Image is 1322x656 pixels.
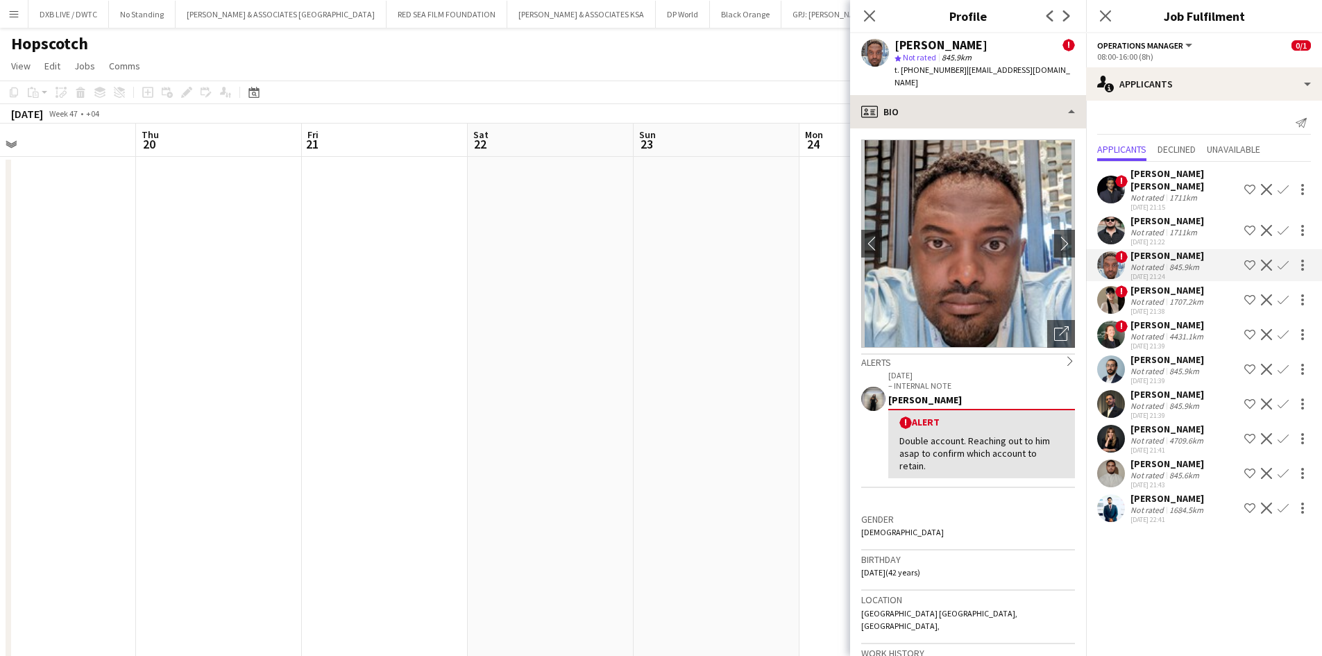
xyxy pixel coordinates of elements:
[1130,401,1167,411] div: Not rated
[1130,435,1167,446] div: Not rated
[1130,167,1239,192] div: [PERSON_NAME] [PERSON_NAME]
[1130,272,1204,281] div: [DATE] 21:24
[1097,40,1194,51] button: Operations Manager
[850,7,1086,25] h3: Profile
[861,594,1075,606] h3: Location
[39,57,66,75] a: Edit
[1086,7,1322,25] h3: Job Fulfilment
[1167,470,1202,480] div: 845.6km
[861,553,1075,566] h3: Birthday
[1130,388,1204,401] div: [PERSON_NAME]
[1130,296,1167,307] div: Not rated
[637,136,656,152] span: 23
[710,1,781,28] button: Black Orange
[1130,515,1206,524] div: [DATE] 22:41
[103,57,146,75] a: Comms
[46,108,80,119] span: Week 47
[1167,401,1202,411] div: 845.9km
[1130,307,1206,316] div: [DATE] 21:38
[1115,251,1128,263] span: !
[1130,457,1204,470] div: [PERSON_NAME]
[803,136,823,152] span: 24
[1167,227,1200,237] div: 1711km
[471,136,489,152] span: 22
[888,380,1075,391] p: – INTERNAL NOTE
[473,128,489,141] span: Sat
[109,1,176,28] button: No Standing
[899,417,912,429] span: !
[11,60,31,72] span: View
[1047,320,1075,348] div: Open photos pop-in
[142,128,159,141] span: Thu
[1130,411,1204,420] div: [DATE] 21:39
[861,140,1075,348] img: Crew avatar or photo
[939,52,974,62] span: 845.9km
[639,128,656,141] span: Sun
[1130,319,1206,331] div: [PERSON_NAME]
[1130,249,1204,262] div: [PERSON_NAME]
[1130,470,1167,480] div: Not rated
[656,1,710,28] button: DP World
[109,60,140,72] span: Comms
[1130,376,1204,385] div: [DATE] 21:39
[1097,51,1311,62] div: 08:00-16:00 (8h)
[899,416,1064,429] div: Alert
[1086,67,1322,101] div: Applicants
[888,394,1075,406] div: [PERSON_NAME]
[1130,480,1204,489] div: [DATE] 21:43
[895,65,967,75] span: t. [PHONE_NUMBER]
[850,95,1086,128] div: Bio
[1130,227,1167,237] div: Not rated
[139,136,159,152] span: 20
[1158,144,1196,154] span: Declined
[11,33,88,54] h1: Hopscotch
[1097,40,1183,51] span: Operations Manager
[1167,366,1202,376] div: 845.9km
[44,60,60,72] span: Edit
[387,1,507,28] button: RED SEA FILM FOUNDATION
[1167,192,1200,203] div: 1711km
[507,1,656,28] button: [PERSON_NAME] & ASSOCIATES KSA
[176,1,387,28] button: [PERSON_NAME] & ASSOCIATES [GEOGRAPHIC_DATA]
[1167,331,1206,342] div: 4431.1km
[805,128,823,141] span: Mon
[69,57,101,75] a: Jobs
[6,57,36,75] a: View
[861,353,1075,369] div: Alerts
[1130,215,1204,227] div: [PERSON_NAME]
[1130,446,1206,455] div: [DATE] 21:41
[1130,237,1204,246] div: [DATE] 21:22
[1130,331,1167,342] div: Not rated
[11,107,43,121] div: [DATE]
[1130,492,1206,505] div: [PERSON_NAME]
[861,608,1017,631] span: [GEOGRAPHIC_DATA] [GEOGRAPHIC_DATA], [GEOGRAPHIC_DATA],
[1115,175,1128,187] span: !
[861,527,944,537] span: [DEMOGRAPHIC_DATA]
[1167,505,1206,515] div: 1684.5km
[781,1,879,28] button: GPJ: [PERSON_NAME]
[1062,39,1075,51] span: !
[1207,144,1260,154] span: Unavailable
[1130,262,1167,272] div: Not rated
[86,108,99,119] div: +04
[1115,285,1128,298] span: !
[307,128,319,141] span: Fri
[1130,505,1167,515] div: Not rated
[1130,353,1204,366] div: [PERSON_NAME]
[895,65,1070,87] span: | [EMAIL_ADDRESS][DOMAIN_NAME]
[1130,192,1167,203] div: Not rated
[1115,320,1128,333] span: !
[861,513,1075,525] h3: Gender
[1130,342,1206,351] div: [DATE] 21:39
[888,370,1075,380] p: [DATE]
[1167,262,1202,272] div: 845.9km
[1097,144,1146,154] span: Applicants
[74,60,95,72] span: Jobs
[1167,435,1206,446] div: 4709.6km
[1291,40,1311,51] span: 0/1
[899,435,1064,473] div: Double account. Reaching out to him asap to confirm which account to retain.
[1130,284,1206,296] div: [PERSON_NAME]
[1130,203,1239,212] div: [DATE] 21:15
[861,567,920,578] span: [DATE] (42 years)
[903,52,936,62] span: Not rated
